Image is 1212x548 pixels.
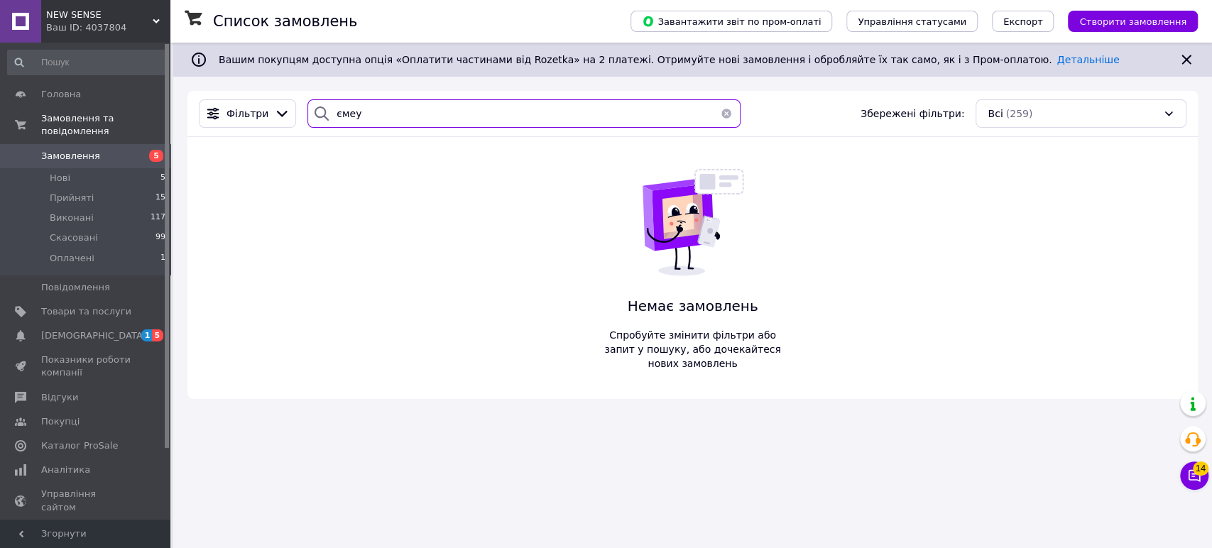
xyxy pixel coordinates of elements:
span: Головна [41,88,81,101]
span: Виконані [50,212,94,224]
span: Збережені фільтри: [861,106,964,121]
span: Скасовані [50,231,98,244]
span: Фільтри [226,106,268,121]
span: 5 [152,329,163,341]
span: Каталог ProSale [41,439,118,452]
span: 15 [155,192,165,204]
span: 5 [160,172,165,185]
button: Експорт [992,11,1054,32]
span: Відгуки [41,391,78,404]
span: 1 [141,329,153,341]
span: Управління сайтом [41,488,131,513]
span: Покупці [41,415,80,428]
span: Аналітика [41,464,90,476]
input: Пошук за номером замовлення, ПІБ покупця, номером телефону, Email, номером накладної [307,99,740,128]
span: Вашим покупцям доступна опція «Оплатити частинами від Rozetka» на 2 платежі. Отримуйте нові замов... [219,54,1119,65]
button: Чат з покупцем14 [1180,461,1208,490]
span: 1 [160,252,165,265]
span: Завантажити звіт по пром-оплаті [642,15,821,28]
span: Всі [988,106,1003,121]
button: Створити замовлення [1068,11,1198,32]
span: [DEMOGRAPHIC_DATA] [41,329,146,342]
h1: Список замовлень [213,13,357,30]
span: Управління статусами [858,16,966,27]
span: 99 [155,231,165,244]
span: Товари та послуги [41,305,131,318]
span: Замовлення [41,150,100,163]
a: Детальніше [1057,54,1120,65]
span: Прийняті [50,192,94,204]
span: 5 [149,150,163,162]
span: Замовлення та повідомлення [41,112,170,138]
span: Немає замовлень [599,296,787,317]
button: Завантажити звіт по пром-оплаті [630,11,832,32]
input: Пошук [7,50,167,75]
span: Експорт [1003,16,1043,27]
span: Спробуйте змінити фільтри або запит у пошуку, або дочекайтеся нових замовлень [599,328,787,371]
span: 14 [1193,461,1208,476]
span: NEW SENSE [46,9,153,21]
span: 117 [151,212,165,224]
span: Показники роботи компанії [41,354,131,379]
button: Управління статусами [846,11,978,32]
span: Створити замовлення [1079,16,1186,27]
a: Створити замовлення [1054,15,1198,26]
span: Повідомлення [41,281,110,294]
span: Оплачені [50,252,94,265]
span: Нові [50,172,70,185]
span: (259) [1006,108,1033,119]
div: Ваш ID: 4037804 [46,21,170,34]
button: Очистить [712,99,741,128]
